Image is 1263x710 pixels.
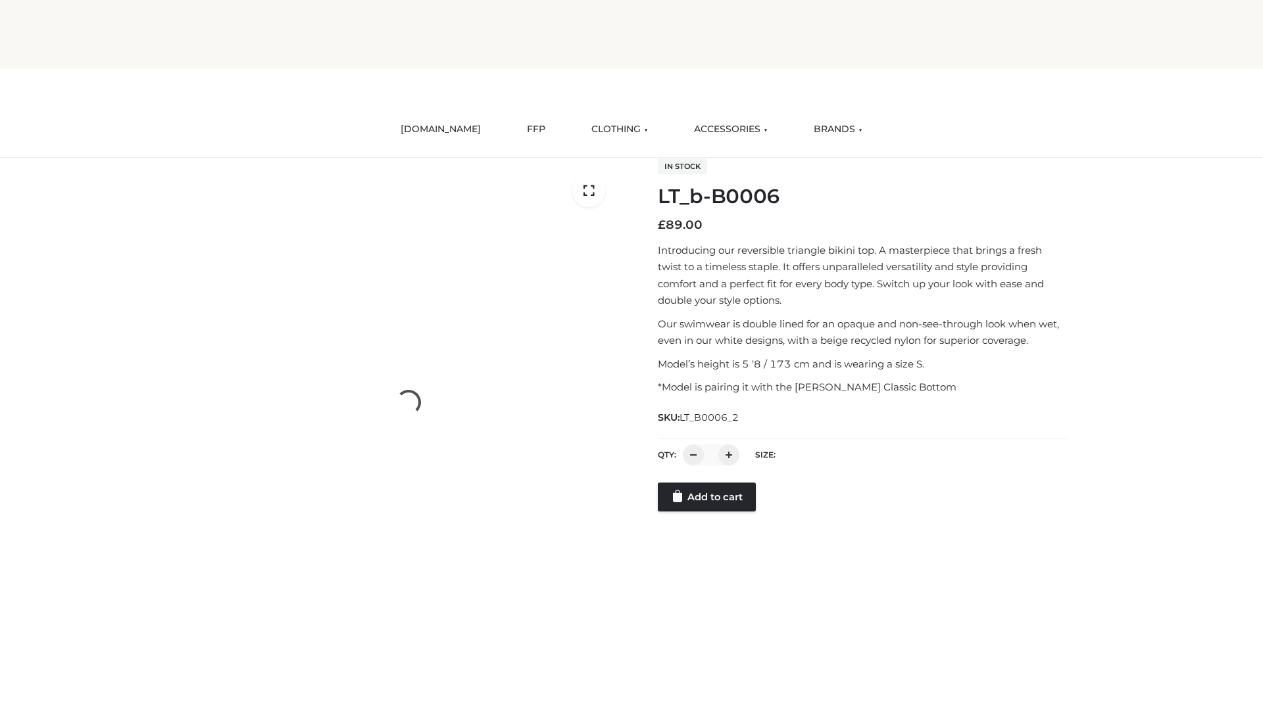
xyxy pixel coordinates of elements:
p: *Model is pairing it with the [PERSON_NAME] Classic Bottom [658,379,1068,396]
a: Add to cart [658,483,756,511]
p: Model’s height is 5 ‘8 / 173 cm and is wearing a size S. [658,356,1068,373]
span: SKU: [658,410,740,425]
p: Introducing our reversible triangle bikini top. A masterpiece that brings a fresh twist to a time... [658,242,1068,309]
span: £ [658,218,666,232]
label: Size: [755,450,776,460]
span: In stock [658,158,707,174]
a: FFP [517,115,555,144]
a: CLOTHING [582,115,658,144]
p: Our swimwear is double lined for an opaque and non-see-through look when wet, even in our white d... [658,316,1068,349]
bdi: 89.00 [658,218,703,232]
h1: LT_b-B0006 [658,185,1068,208]
a: [DOMAIN_NAME] [391,115,491,144]
label: QTY: [658,450,676,460]
a: ACCESSORIES [684,115,778,144]
a: BRANDS [804,115,872,144]
span: LT_B0006_2 [680,412,739,423]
